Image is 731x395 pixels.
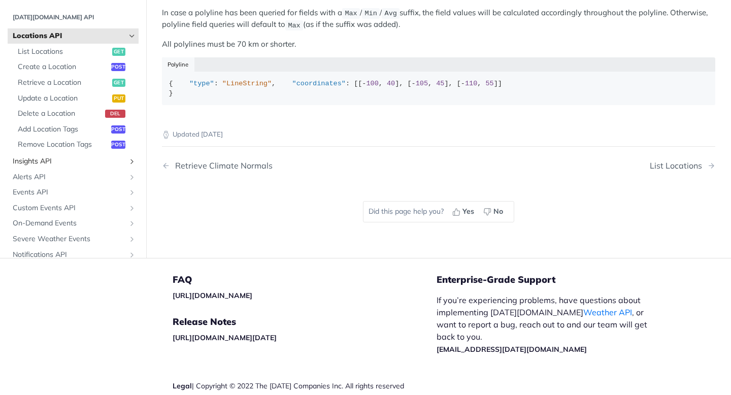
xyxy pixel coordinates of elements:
span: get [112,48,125,56]
a: Severe Weather EventsShow subpages for Severe Weather Events [8,232,139,247]
button: Hide subpages for Locations API [128,32,136,40]
a: Create a Locationpost [13,59,139,75]
button: Show subpages for Alerts API [128,173,136,181]
a: List Locationsget [13,44,139,59]
p: Updated [DATE] [162,129,715,140]
span: Yes [462,206,474,217]
span: - [362,80,366,87]
a: Delete a Locationdel [13,106,139,121]
span: get [112,79,125,87]
span: Severe Weather Events [13,234,125,244]
span: 110 [465,80,477,87]
button: Yes [449,204,480,219]
button: Show subpages for On-Demand Events [128,219,136,227]
a: Locations APIHide subpages for Locations API [8,28,139,44]
a: Weather API [583,307,632,317]
a: Alerts APIShow subpages for Alerts API [8,170,139,185]
a: Update a Locationput [13,91,139,106]
span: Alerts API [13,172,125,182]
span: post [111,63,125,71]
span: Insights API [13,156,125,167]
div: | Copyright © 2022 The [DATE] Companies Inc. All rights reserved [173,381,437,391]
a: Custom Events APIShow subpages for Custom Events API [8,201,139,216]
span: del [105,110,125,118]
button: Show subpages for Insights API [128,157,136,166]
a: Insights APIShow subpages for Insights API [8,154,139,169]
span: Max [345,10,357,17]
p: All polylines must be 70 km or shorter. [162,39,715,50]
span: Update a Location [18,93,110,104]
h5: FAQ [173,274,437,286]
span: 40 [387,80,395,87]
a: [URL][DOMAIN_NAME][DATE] [173,333,277,342]
a: [EMAIL_ADDRESS][DATE][DOMAIN_NAME] [437,345,587,354]
span: Delete a Location [18,109,103,119]
a: Remove Location Tagspost [13,137,139,152]
button: Show subpages for Custom Events API [128,204,136,212]
span: "type" [189,80,214,87]
span: - [461,80,465,87]
span: Retrieve a Location [18,78,110,88]
nav: Pagination Controls [162,151,715,181]
div: { : , : [[ , ], [ , ], [ , ]] } [169,79,709,98]
span: 100 [366,80,378,87]
span: post [111,125,125,134]
span: "coordinates" [292,80,346,87]
span: On-Demand Events [13,218,125,228]
span: Remove Location Tags [18,140,109,150]
p: In case a polyline has been queried for fields with a / / suffix, the field values will be calcul... [162,7,715,31]
a: On-Demand EventsShow subpages for On-Demand Events [8,216,139,231]
p: If you’re experiencing problems, have questions about implementing [DATE][DOMAIN_NAME] , or want ... [437,294,658,355]
span: - [412,80,416,87]
span: "LineString" [222,80,272,87]
a: Events APIShow subpages for Events API [8,185,139,200]
span: Locations API [13,31,125,41]
span: List Locations [18,47,110,57]
button: Show subpages for Events API [128,188,136,196]
div: Did this page help you? [363,201,514,222]
span: Max [288,21,300,29]
span: Custom Events API [13,203,125,213]
button: Show subpages for Severe Weather Events [128,235,136,243]
a: Notifications APIShow subpages for Notifications API [8,247,139,262]
span: Avg [385,10,397,17]
span: Create a Location [18,62,109,72]
span: 55 [486,80,494,87]
button: No [480,204,509,219]
h5: Release Notes [173,316,437,328]
a: Legal [173,381,192,390]
a: Next Page: List Locations [650,161,715,171]
a: [URL][DOMAIN_NAME] [173,291,252,300]
h5: Enterprise-Grade Support [437,274,674,286]
button: Show subpages for Notifications API [128,251,136,259]
a: Retrieve a Locationget [13,75,139,90]
span: Add Location Tags [18,124,109,135]
span: No [493,206,503,217]
div: List Locations [650,161,707,171]
span: Events API [13,187,125,197]
span: Notifications API [13,250,125,260]
a: Add Location Tagspost [13,122,139,137]
a: Previous Page: Retrieve Climate Normals [162,161,399,171]
div: Retrieve Climate Normals [170,161,273,171]
span: 45 [436,80,444,87]
h2: [DATE][DOMAIN_NAME] API [8,13,139,22]
span: 105 [416,80,428,87]
span: put [112,94,125,103]
span: post [111,141,125,149]
span: Min [364,10,377,17]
